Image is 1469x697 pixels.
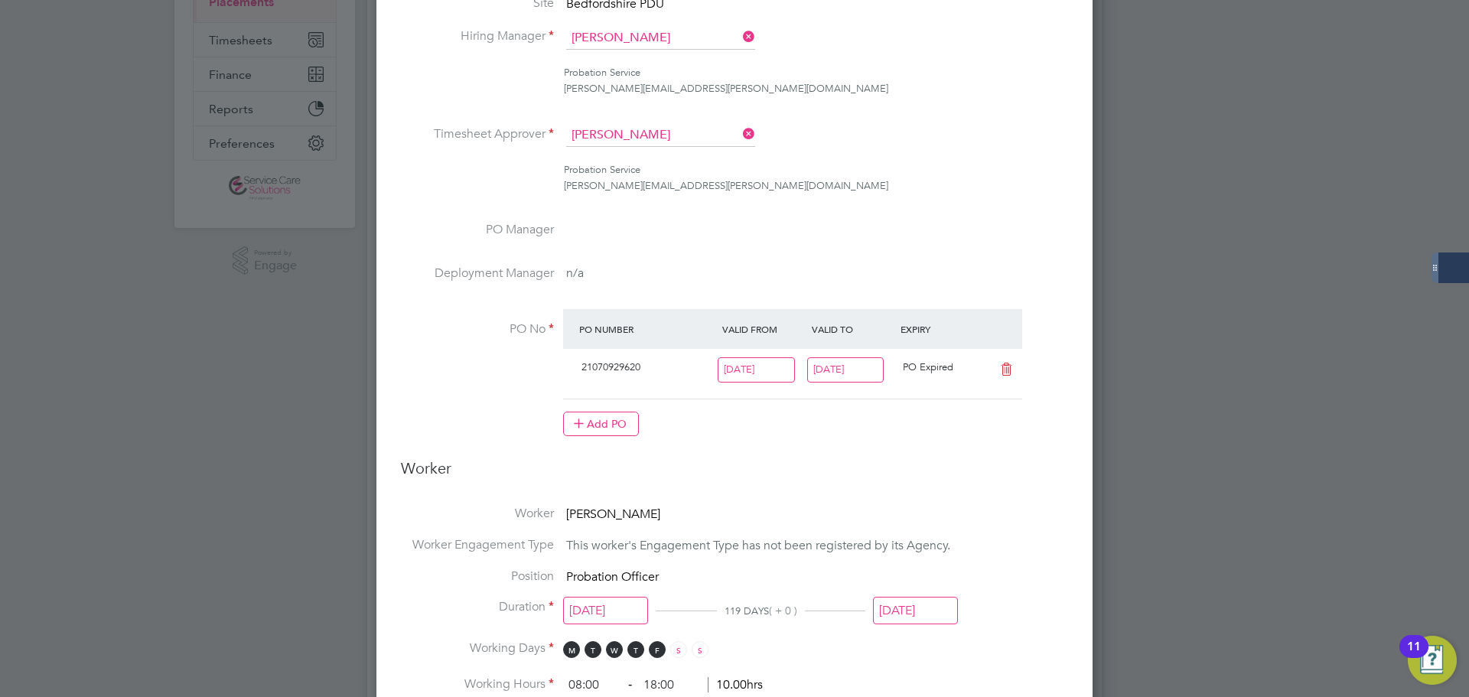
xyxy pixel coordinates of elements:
div: Valid To [808,315,897,343]
span: 21070929620 [581,360,640,373]
span: F [649,641,666,658]
span: T [585,641,601,658]
span: Probation Officer [566,569,659,585]
span: 119 DAYS [725,604,769,617]
label: Position [401,568,554,585]
span: [PERSON_NAME][EMAIL_ADDRESS][PERSON_NAME][DOMAIN_NAME] [564,179,888,192]
span: This worker's Engagement Type has not been registered by its Agency. [566,538,950,553]
div: Expiry [897,315,986,343]
span: PO Expired [903,360,953,373]
span: T [627,641,644,658]
input: Select one [718,357,795,383]
input: Search for... [566,124,755,147]
input: Search for... [566,27,755,50]
label: Deployment Manager [401,265,554,282]
div: [PERSON_NAME][EMAIL_ADDRESS][PERSON_NAME][DOMAIN_NAME] [564,81,1068,97]
span: S [692,641,708,658]
label: PO No [401,321,554,337]
span: W [606,641,623,658]
label: Timesheet Approver [401,126,554,142]
label: Duration [401,599,554,615]
input: Select one [563,597,648,625]
input: Select one [873,597,958,625]
span: ( + 0 ) [769,604,797,617]
label: Working Days [401,640,554,656]
span: Probation Service [564,66,640,79]
h3: Worker [401,458,1068,490]
input: Select one [807,357,884,383]
label: Hiring Manager [401,28,554,44]
div: PO Number [575,315,718,343]
label: PO Manager [401,222,554,238]
label: Worker [401,506,554,522]
button: Add PO [563,412,639,436]
span: S [670,641,687,658]
label: Working Hours [401,676,554,692]
span: Probation Service [564,163,640,176]
button: Open Resource Center, 11 new notifications [1408,636,1457,685]
div: Valid From [718,315,808,343]
span: n/a [566,265,584,281]
span: 10.00hrs [708,677,763,692]
label: Worker Engagement Type [401,537,554,553]
div: 11 [1407,647,1421,666]
span: [PERSON_NAME] [566,506,660,522]
span: M [563,641,580,658]
span: ‐ [625,677,635,692]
